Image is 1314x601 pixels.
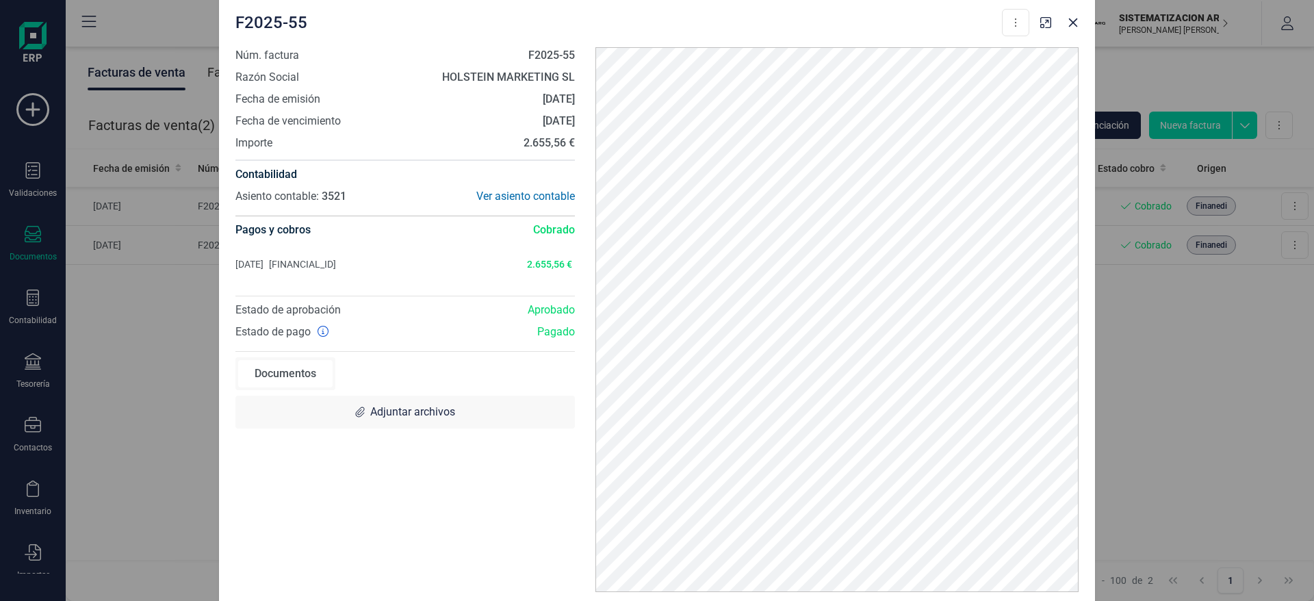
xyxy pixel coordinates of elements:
[543,92,575,105] strong: [DATE]
[405,188,575,205] div: Ver asiento contable
[235,166,575,183] h4: Contabilidad
[528,49,575,62] strong: F2025-55
[235,91,320,107] span: Fecha de emisión
[235,12,307,34] span: F2025-55
[235,303,341,316] span: Estado de aprobación
[322,190,346,203] span: 3521
[235,324,311,340] span: Estado de pago
[405,302,585,318] div: Aprobado
[235,257,263,271] span: [DATE]
[235,135,272,151] span: Importe
[533,222,575,238] span: Cobrado
[524,136,575,149] strong: 2.655,56 €
[269,257,336,271] span: [FINANCIAL_ID]
[235,216,311,244] h4: Pagos y cobros
[235,190,319,203] span: Asiento contable:
[235,69,299,86] span: Razón Social
[235,396,575,429] div: Adjuntar archivos
[442,71,575,84] strong: HOLSTEIN MARKETING SL
[370,404,455,420] span: Adjuntar archivos
[543,114,575,127] strong: [DATE]
[504,257,571,271] span: 2.655,56 €
[235,113,341,129] span: Fecha de vencimiento
[1062,12,1084,34] button: Close
[405,324,585,340] div: Pagado
[238,360,333,387] div: Documentos
[235,47,299,64] span: Núm. factura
